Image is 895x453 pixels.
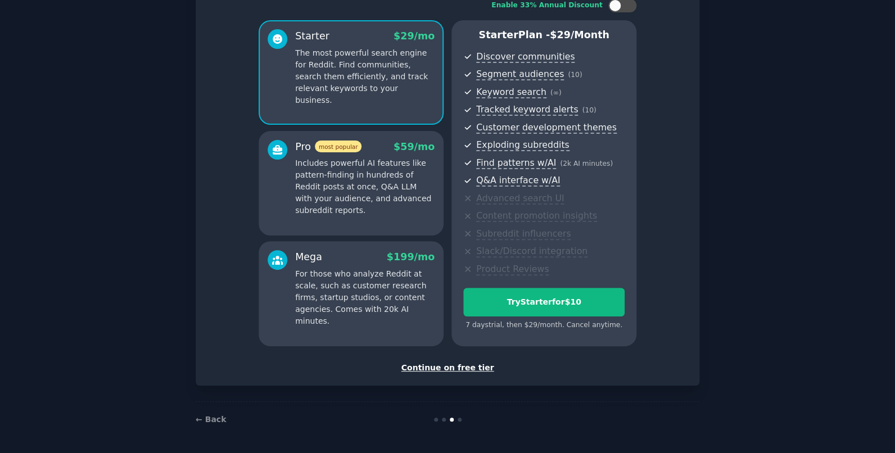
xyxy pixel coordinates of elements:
[476,69,564,80] span: Segment audiences
[463,320,625,330] div: 7 days trial, then $ 29 /month . Cancel anytime.
[295,268,435,327] p: For those who analyze Reddit at scale, such as customer research firms, startup studios, or conte...
[560,160,613,167] span: ( 2k AI minutes )
[394,30,435,42] span: $ 29 /mo
[387,251,435,262] span: $ 199 /mo
[295,157,435,216] p: Includes powerful AI features like pattern-finding in hundreds of Reddit posts at once, Q&A LLM w...
[476,175,560,187] span: Q&A interface w/AI
[295,29,329,43] div: Starter
[463,28,625,42] p: Starter Plan -
[463,288,625,316] button: TryStarterfor$10
[491,1,603,11] div: Enable 33% Annual Discount
[295,250,322,264] div: Mega
[476,104,578,116] span: Tracked keyword alerts
[207,362,688,374] div: Continue on free tier
[196,415,226,424] a: ← Back
[476,157,556,169] span: Find patterns w/AI
[295,140,361,154] div: Pro
[476,210,597,222] span: Content promotion insights
[476,51,575,63] span: Discover communities
[476,139,569,151] span: Exploding subreddits
[550,29,609,40] span: $ 29 /month
[295,47,435,106] p: The most powerful search engine for Reddit. Find communities, search them efficiently, and track ...
[464,296,624,308] div: Try Starter for $10
[315,141,362,152] span: most popular
[476,264,549,275] span: Product Reviews
[476,228,571,240] span: Subreddit influencers
[476,87,546,98] span: Keyword search
[568,71,582,79] span: ( 10 )
[476,246,587,257] span: Slack/Discord integration
[476,122,617,134] span: Customer development themes
[582,106,596,114] span: ( 10 )
[394,141,435,152] span: $ 59 /mo
[550,89,562,97] span: ( ∞ )
[476,193,564,205] span: Advanced search UI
